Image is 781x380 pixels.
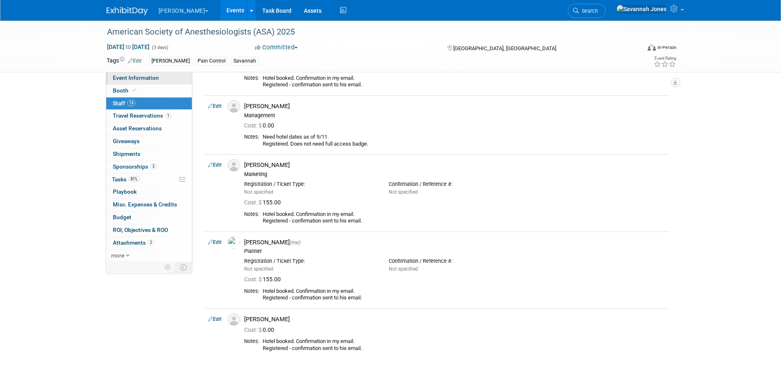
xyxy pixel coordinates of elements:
div: Marketing [244,171,665,178]
div: Savannah [231,57,259,65]
span: 14 [127,100,135,106]
a: Budget [106,211,192,224]
a: more [106,250,192,262]
span: Cost: $ [244,327,263,333]
a: Edit [208,162,221,168]
a: Attachments2 [106,237,192,249]
div: Hotel booked. Confirmation in my email. Registered - confirmation sent to his email. [263,75,665,88]
div: Event Format [592,43,677,55]
span: Event Information [113,74,159,81]
div: Confirmation / Reference #: [389,258,521,264]
span: Not specified [244,189,273,195]
div: Confirmation / Reference #: [389,181,521,188]
a: Travel Reservations1 [106,110,192,122]
span: 1 [165,113,171,119]
span: [GEOGRAPHIC_DATA], [GEOGRAPHIC_DATA] [453,45,556,51]
span: 0.00 [244,327,277,333]
span: Giveaways [113,138,140,144]
a: Event Information [106,72,192,84]
div: Hotel booked. Confirmation in my email. Registered - confirmation sent to his email. [263,211,665,225]
img: Associate-Profile-5.png [228,159,240,171]
div: Hotel booked. Confirmation in my email. Registered - confirmation sent to his email. [263,288,665,301]
div: Hotel booked. Confirmation in my email. Registered - confirmation sent to his email. [263,338,665,352]
span: 155.00 [244,199,284,206]
span: Not specified [244,266,273,272]
span: Travel Reservations [113,112,171,119]
span: (me) [290,239,301,246]
a: Asset Reservations [106,123,192,135]
span: 0.00 [244,122,277,129]
span: Cost: $ [244,122,263,129]
img: ExhibitDay [107,7,148,15]
button: Committed [252,43,301,52]
i: Booth reservation complete [132,88,136,93]
a: Staff14 [106,97,192,110]
span: Not specified [389,266,418,272]
a: Edit [128,58,142,64]
span: more [111,252,124,259]
span: Tasks [112,176,140,183]
div: [PERSON_NAME] [244,161,665,169]
span: Budget [113,214,131,220]
div: Notes: [244,134,259,140]
span: Booth [113,87,138,94]
a: Shipments [106,148,192,160]
span: Shipments [113,151,140,157]
span: Misc. Expenses & Credits [113,201,177,208]
a: Misc. Expenses & Credits [106,199,192,211]
div: In-Person [657,44,676,51]
span: (3 days) [151,45,168,50]
span: Playbook [113,188,137,195]
span: 155.00 [244,276,284,283]
span: Search [579,8,598,14]
span: Cost: $ [244,276,263,283]
span: 3 [150,163,156,169]
div: [PERSON_NAME] [149,57,192,65]
span: to [124,44,132,50]
a: Playbook [106,186,192,198]
div: Management [244,112,665,119]
img: Format-Inperson.png [648,44,656,51]
span: Sponsorships [113,163,156,170]
div: Registration / Ticket Type: [244,181,376,188]
td: Toggle Event Tabs [175,262,192,273]
div: American Society of Anesthesiologists (ASA) 2025 [104,25,628,39]
div: Notes: [244,75,259,81]
td: Personalize Event Tab Strip [161,262,175,273]
div: [PERSON_NAME] [244,239,665,246]
span: Asset Reservations [113,125,162,132]
a: Tasks81% [106,174,192,186]
span: 81% [128,176,140,182]
a: Sponsorships3 [106,161,192,173]
a: Search [568,4,606,18]
img: Associate-Profile-5.png [228,100,240,113]
a: Edit [208,316,221,322]
div: Registration / Ticket Type: [244,258,376,264]
span: 2 [148,239,154,246]
a: Edit [208,239,221,245]
div: Notes: [244,338,259,345]
img: Savannah Jones [616,5,667,14]
span: Attachments [113,239,154,246]
span: Staff [113,100,135,107]
a: Giveaways [106,135,192,148]
div: [PERSON_NAME] [244,102,665,110]
span: Cost: $ [244,199,263,206]
div: Event Rating [654,56,676,60]
div: Notes: [244,211,259,218]
div: [PERSON_NAME] [244,315,665,323]
td: Tags [107,56,142,66]
div: Notes: [244,288,259,294]
span: [DATE] [DATE] [107,43,150,51]
a: Edit [208,103,221,109]
div: Pain Control [195,57,228,65]
div: Planner [244,248,665,255]
a: Booth [106,85,192,97]
a: ROI, Objectives & ROO [106,224,192,236]
div: Need hotel dates as of 9/11. Registered. Does not need full access badge. [263,134,665,147]
span: Not specified [389,189,418,195]
img: Associate-Profile-5.png [228,313,240,326]
span: ROI, Objectives & ROO [113,227,168,233]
